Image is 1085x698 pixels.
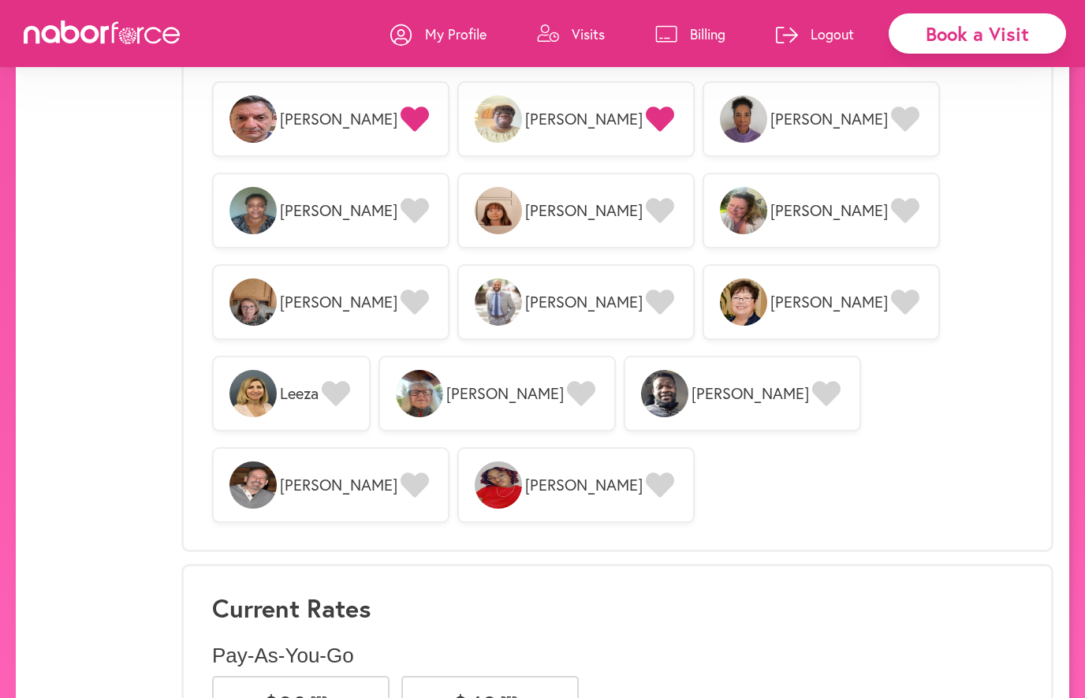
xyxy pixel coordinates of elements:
span: [PERSON_NAME] [770,293,888,312]
img: 4nHxUCQSPqEHHTqcOrSY [475,187,522,234]
a: Visits [537,10,605,58]
img: OkieNB8T1em1cw2nTndP [396,370,443,417]
img: RDkZWicLSLyCq7cT0T36 [475,461,522,509]
img: n9go4mGhTKGZTzVb2YsP [229,461,277,509]
img: l9sln5dsRUCf0pUncBH3 [229,278,277,326]
span: [PERSON_NAME] [525,293,643,312]
a: My Profile [390,10,487,58]
p: Logout [811,24,854,43]
p: My Profile [425,24,487,43]
img: DT6RHC1SQKTqszWhTC1o [475,278,522,326]
img: 7FL301K3RQiT3ru6YWNF [720,95,767,143]
span: [PERSON_NAME] [770,201,888,220]
span: [PERSON_NAME] [525,476,643,495]
img: BWfYmcWNSfKKbIth5HCY [229,187,277,234]
a: Billing [655,10,725,58]
p: Billing [690,24,725,43]
span: [PERSON_NAME] [525,110,643,129]
span: [PERSON_NAME] [446,384,564,403]
img: H7GKwdnhSouY4WrE3Pic [475,95,522,143]
span: [PERSON_NAME] [770,110,888,129]
span: [PERSON_NAME] [280,201,397,220]
span: [PERSON_NAME] [692,384,809,403]
span: [PERSON_NAME] [280,293,397,312]
img: dVKJnPWQ0ucYKL1A4pOQ [641,370,688,417]
p: Pay-As-You-Go [212,644,1023,668]
img: cWAZppyRVKPT9m2vE5RR [720,187,767,234]
a: Logout [776,10,854,58]
h3: Current Rates [212,593,1023,623]
img: EKjWZyTSSlYMI3bW4vMY [720,278,767,326]
div: Book a Visit [889,13,1066,54]
p: Visits [572,24,605,43]
span: Leeza [280,384,319,403]
span: [PERSON_NAME] [280,476,397,495]
span: [PERSON_NAME] [525,201,643,220]
span: [PERSON_NAME] [280,110,397,129]
img: 8sFZDlwSCCoCkcgdQ0w7 [229,95,277,143]
img: oqulIDmlS4KTnNO8bFy3 [229,370,277,417]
